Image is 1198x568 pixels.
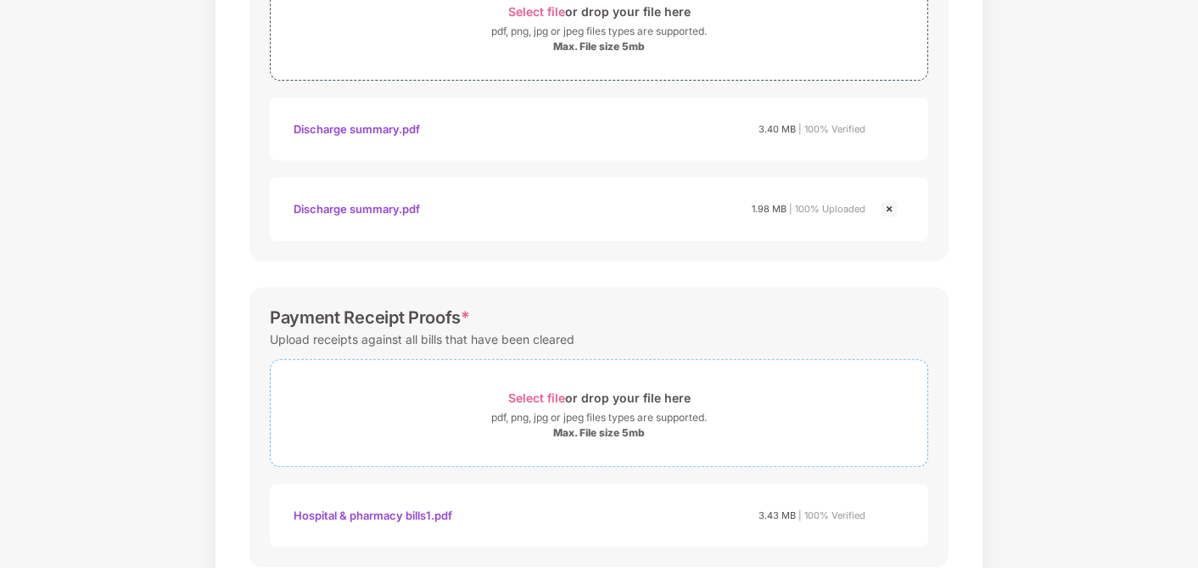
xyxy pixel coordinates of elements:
[553,40,645,53] div: Max. File size 5mb
[508,4,565,19] span: Select file
[789,203,865,215] span: | 100% Uploaded
[508,391,565,405] span: Select file
[759,509,796,521] span: 3.43 MB
[270,328,574,351] div: Upload receipts against all bills that have been cleared
[491,409,707,426] div: pdf, png, jpg or jpeg files types are supported.
[271,373,927,453] span: Select fileor drop your file herepdf, png, jpg or jpeg files types are supported.Max. File size 5mb
[294,194,420,223] div: Discharge summary.pdf
[294,115,420,143] div: Discharge summary.pdf
[508,386,691,409] div: or drop your file here
[798,509,865,521] span: | 100% Verified
[752,203,787,215] span: 1.98 MB
[491,23,707,40] div: pdf, png, jpg or jpeg files types are supported.
[798,123,865,135] span: | 100% Verified
[879,199,899,219] img: svg+xml;base64,PHN2ZyBpZD0iQ3Jvc3MtMjR4MjQiIHhtbG5zPSJodHRwOi8vd3d3LnczLm9yZy8yMDAwL3N2ZyIgd2lkdG...
[294,501,452,530] div: Hospital & pharmacy bills1.pdf
[759,123,796,135] span: 3.40 MB
[553,426,645,440] div: Max. File size 5mb
[270,307,470,328] div: Payment Receipt Proofs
